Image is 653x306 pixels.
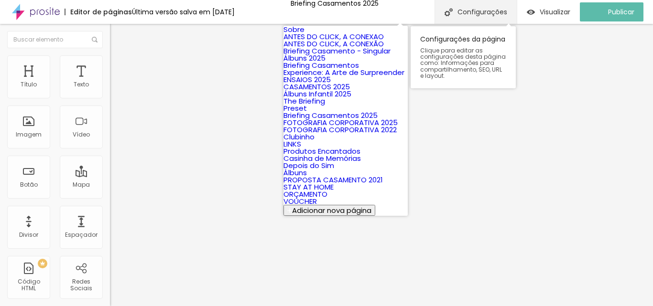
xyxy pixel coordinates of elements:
[283,89,351,99] a: Álbuns Infantil 2025
[283,160,334,170] a: Depois do Sim
[283,67,404,77] a: Experience: A Arte de Surpreender
[65,9,132,15] div: Editor de páginas
[10,278,47,292] div: Código HTML
[283,110,378,120] a: Briefing Casamentos 2025
[283,82,350,92] a: CASAMENTOS 2025
[92,37,98,42] img: Icone
[62,278,100,292] div: Redes Sociais
[65,232,98,238] div: Espaçador
[283,117,398,127] a: FOTOGRAFIA CORPORATIVA 2025
[16,131,42,138] div: Imagem
[19,232,38,238] div: Divisor
[283,103,307,113] a: Preset
[517,2,580,21] button: Visualizar
[292,205,371,215] span: Adicionar nova página
[540,8,570,16] span: Visualizar
[283,146,360,156] a: Produtos Encantados
[21,81,37,88] div: Título
[608,8,634,16] span: Publicar
[283,32,384,42] a: ANTES DO CLICK, A CONEXAO
[580,2,643,21] button: Publicar
[527,8,535,16] img: view-1.svg
[283,175,383,185] a: PROPOSTA CASAMENTO 2021
[73,131,90,138] div: Vídeo
[420,47,506,79] span: Clique para editar as configurações desta página como: Informações para compartilhamento, SEO, UR...
[20,181,38,188] div: Botão
[411,26,516,88] div: Configurações da página
[283,205,375,216] button: Adicionar nova página
[283,24,305,34] a: Sobre
[283,125,397,135] a: FOTOGRAFIA CORPORATIVA 2022
[283,132,315,142] a: Clubinho
[445,8,453,16] img: Icone
[283,39,384,49] a: ANTES DO CLICK, A CONEXÃO
[283,168,307,178] a: Álbuns
[283,53,326,63] a: Álbuns 2025
[283,139,301,149] a: LINKS
[283,60,359,70] a: Briefing Casamentos
[7,31,103,48] input: Buscar elemento
[283,74,331,84] a: ENSAIOS 2025
[73,181,90,188] div: Mapa
[110,24,653,306] iframe: Editor
[283,196,317,206] a: VOUCHER
[283,46,391,56] a: Briefing Casamento - Singular
[283,96,325,106] a: The Briefing
[283,182,334,192] a: STAY AT HOME
[283,153,361,163] a: Casinha de Memórias
[132,9,235,15] div: Última versão salva em [DATE]
[283,189,327,199] a: ORÇAMENTO
[74,81,89,88] div: Texto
